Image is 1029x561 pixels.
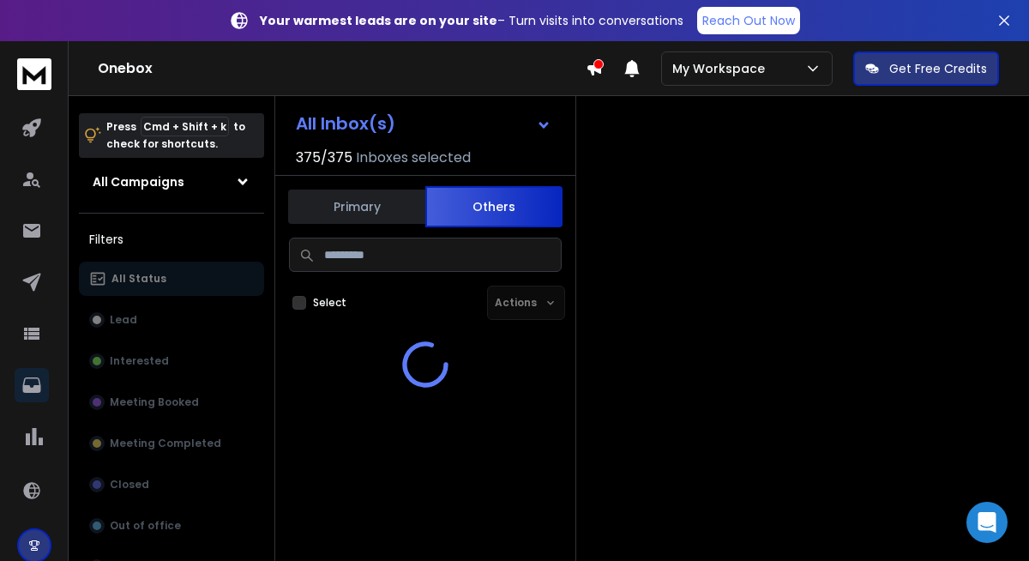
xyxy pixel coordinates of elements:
[260,12,497,29] strong: Your warmest leads are on your site
[296,115,395,132] h1: All Inbox(s)
[425,186,563,227] button: Others
[17,58,51,90] img: logo
[141,117,229,136] span: Cmd + Shift + k
[356,148,471,168] h3: Inboxes selected
[672,60,772,77] p: My Workspace
[697,7,800,34] a: Reach Out Now
[313,296,346,310] label: Select
[260,12,683,29] p: – Turn visits into conversations
[282,106,565,141] button: All Inbox(s)
[79,165,264,199] button: All Campaigns
[288,188,425,226] button: Primary
[702,12,795,29] p: Reach Out Now
[966,502,1008,543] div: Open Intercom Messenger
[853,51,999,86] button: Get Free Credits
[93,173,184,190] h1: All Campaigns
[98,58,586,79] h1: Onebox
[889,60,987,77] p: Get Free Credits
[296,148,352,168] span: 375 / 375
[106,118,245,153] p: Press to check for shortcuts.
[79,227,264,251] h3: Filters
